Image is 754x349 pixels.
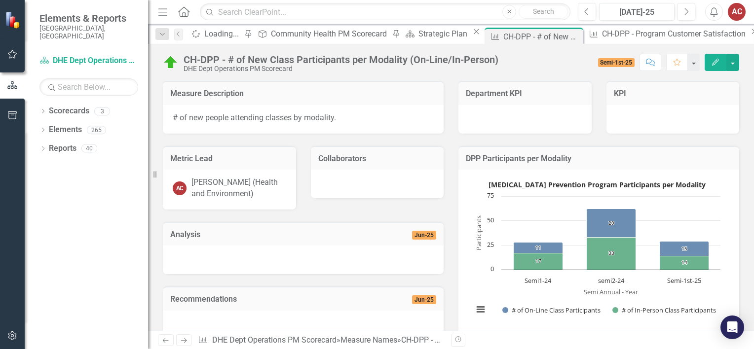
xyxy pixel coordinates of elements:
[412,295,436,304] span: Jun-25
[533,7,554,15] span: Search
[49,124,82,136] a: Elements
[535,257,541,264] text: 17
[514,243,563,253] path: Semi1-24, 11. # of On-Line Class Participants.
[94,107,110,115] div: 3
[487,240,494,249] text: 25
[466,89,584,98] h3: Department KPI
[502,306,602,314] button: Show # of On-Line Class Participants
[503,31,581,43] div: CH-DPP - # of New Class Participants per Modality (On-Line/In-Person)
[587,238,636,270] path: semi2-24, 33. # of In-Person Class Participants.
[170,89,436,98] h3: Measure Description
[191,177,286,200] div: [PERSON_NAME] (Health and Environment)
[487,191,494,200] text: 75
[598,276,625,285] text: semi2-24
[254,28,389,40] a: Community Health PM Scorecard
[5,11,22,29] img: ClearPoint Strategy
[602,28,748,40] div: CH-DPP - Program Customer Satisfaction
[466,154,732,163] h3: DPP Participants per Modality
[612,306,716,314] button: Show # of In-Person Class Participants
[170,230,318,239] h3: Analysis
[468,177,725,325] svg: Interactive chart
[614,89,732,98] h3: KPI
[49,105,89,117] a: Scorecards
[173,113,336,122] span: # of new people attending classes by modality.
[39,12,138,24] span: Elements & Reports
[519,5,568,19] button: Search
[720,315,744,339] div: Open Intercom Messenger
[667,276,701,285] text: Semi-1st-25
[487,215,494,224] text: 50
[401,335,647,345] div: CH-DPP - # of New Class Participants per Modality (On-Line/In-Person)
[514,209,709,256] g: # of On-Line Class Participants, bar series 1 of 2 with 3 bars.
[81,144,97,153] div: 40
[173,181,187,195] div: AC
[514,238,709,270] g: # of In-Person Class Participants, bar series 2 of 2 with 3 bars.
[39,78,138,96] input: Search Below...
[599,3,675,21] button: [DATE]-25
[204,28,242,40] div: Loading...
[200,3,570,21] input: Search ClearPoint...
[587,209,636,238] path: semi2-24, 29. # of On-Line Class Participants.
[585,28,748,40] a: CH-DPP - Program Customer Satisfaction
[402,28,470,40] a: Strategic Plan
[681,259,687,266] text: 14
[170,295,366,304] h3: Recommendations
[198,335,444,346] div: » »
[49,143,76,154] a: Reports
[584,287,639,296] text: Semi Annual - Year
[608,249,614,256] text: 33
[490,264,494,273] text: 0
[184,65,498,72] div: DHE Dept Operations PM Scorecard
[474,215,483,250] text: Participants
[660,256,709,270] path: Semi-1st-25, 14. # of In-Person Class Participants.
[525,276,552,285] text: Semi1-24
[468,177,729,325] div: Diabetes Prevention Program Participants per Modality. Highcharts interactive chart.
[87,126,106,134] div: 265
[728,3,746,21] button: AC
[39,24,138,40] small: [GEOGRAPHIC_DATA], [GEOGRAPHIC_DATA]
[535,244,541,251] text: 11
[163,55,179,70] img: On Target
[418,28,470,40] div: Strategic Plan
[340,335,397,345] a: Measure Names
[603,6,671,18] div: [DATE]-25
[681,245,687,252] text: 15
[318,154,437,163] h3: Collaborators
[412,231,436,240] span: Jun-25
[271,28,390,40] div: Community Health PM Scorecard
[39,55,138,67] a: DHE Dept Operations PM Scorecard
[514,253,563,270] path: Semi1-24, 17. # of In-Person Class Participants.
[184,54,498,65] div: CH-DPP - # of New Class Participants per Modality (On-Line/In-Person)
[660,242,709,256] path: Semi-1st-25, 15. # of On-Line Class Participants.
[608,219,614,226] text: 29
[474,303,488,316] button: View chart menu, Diabetes Prevention Program Participants per Modality
[489,180,706,189] text: [MEDICAL_DATA] Prevention Program Participants per Modality
[170,154,289,163] h3: Metric Lead
[212,335,337,345] a: DHE Dept Operations PM Scorecard
[598,58,635,67] span: Semi-1st-25
[188,28,242,40] a: Loading...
